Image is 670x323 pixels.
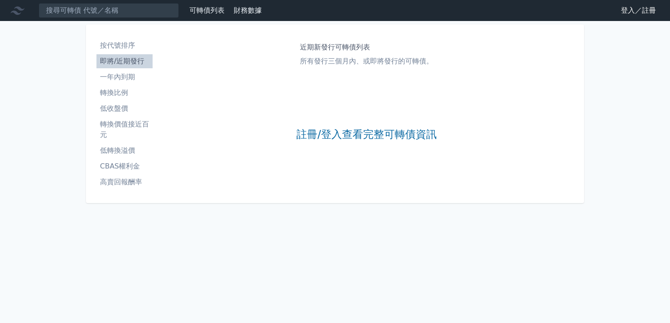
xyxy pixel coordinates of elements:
a: 可轉債列表 [189,6,225,14]
p: 所有發行三個月內、或即將發行的可轉債。 [300,56,433,67]
li: CBAS權利金 [96,161,153,172]
li: 高賣回報酬率 [96,177,153,187]
a: 低轉換溢價 [96,144,153,158]
a: 一年內到期 [96,70,153,84]
a: 財務數據 [234,6,262,14]
a: 登入／註冊 [614,4,663,18]
li: 轉換價值接近百元 [96,119,153,140]
a: 轉換比例 [96,86,153,100]
h1: 近期新發行可轉債列表 [300,42,433,53]
a: 轉換價值接近百元 [96,117,153,142]
li: 轉換比例 [96,88,153,98]
li: 低轉換溢價 [96,145,153,156]
li: 一年內到期 [96,72,153,82]
li: 即將/近期發行 [96,56,153,67]
li: 按代號排序 [96,40,153,51]
a: 註冊/登入查看完整可轉債資訊 [296,128,437,142]
a: CBAS權利金 [96,159,153,173]
a: 按代號排序 [96,39,153,53]
li: 低收盤價 [96,103,153,114]
input: 搜尋可轉債 代號／名稱 [39,3,179,18]
a: 高賣回報酬率 [96,175,153,189]
a: 即將/近期發行 [96,54,153,68]
a: 低收盤價 [96,102,153,116]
